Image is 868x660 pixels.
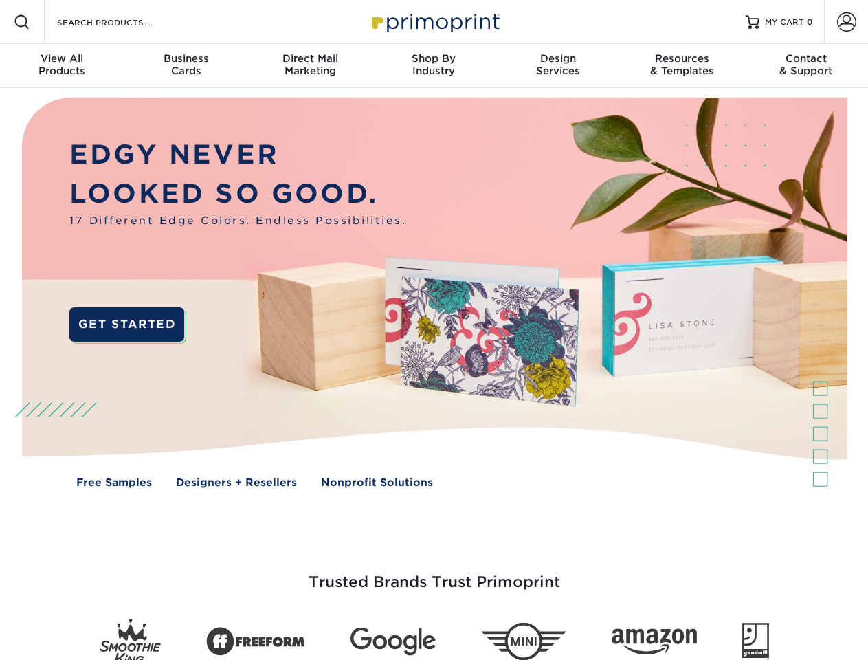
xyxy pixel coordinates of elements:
img: Amazon [612,629,697,655]
span: MY CART [765,16,804,28]
img: Goodwill [742,623,769,660]
div: & Templates [620,52,744,77]
a: Nonprofit Solutions [321,475,433,491]
p: EDGY NEVER [69,135,406,175]
a: BusinessCards [124,44,247,88]
div: Industry [372,52,496,77]
input: SEARCH PRODUCTS..... [56,14,190,30]
a: GET STARTED [69,307,184,342]
span: Resources [620,52,744,65]
span: Business [124,52,247,65]
a: Free Samples [76,475,152,491]
h3: Trusted Brands Trust Primoprint [32,540,836,608]
span: Shop By [372,52,496,65]
span: 0 [807,17,813,27]
div: Cards [124,52,247,77]
div: Services [496,52,620,77]
p: LOOKED SO GOOD. [69,175,406,214]
img: Primoprint [366,7,503,36]
div: & Support [744,52,868,77]
span: Design [496,52,620,65]
a: Direct MailMarketing [248,44,372,88]
a: Shop ByIndustry [372,44,496,88]
img: Google [350,628,436,656]
span: Contact [744,52,868,65]
div: Marketing [248,52,372,77]
a: DesignServices [496,44,620,88]
a: Resources& Templates [620,44,744,88]
a: Contact& Support [744,44,868,88]
a: Designers + Resellers [176,475,297,491]
span: 17 Different Edge Colors. Endless Possibilities. [69,213,406,229]
span: Direct Mail [248,52,372,65]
